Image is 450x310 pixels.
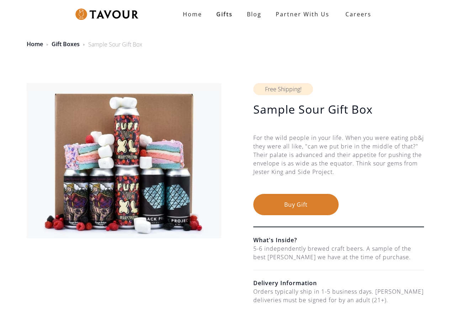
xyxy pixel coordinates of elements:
h1: Sample Sour Gift Box [253,102,424,116]
a: Gifts [209,7,240,21]
a: Home [176,7,209,21]
strong: Careers [345,7,371,21]
button: Buy Gift [253,194,339,215]
strong: Home [183,10,202,18]
a: Careers [337,4,377,24]
div: Orders typically ship in 1-5 business days. [PERSON_NAME] deliveries must be signed for by an adu... [253,287,424,304]
div: For the wild people in your life. When you were eating pb&j they were all like, "can we put brie ... [253,134,424,194]
div: 5-6 independently brewed craft beers. A sample of the best [PERSON_NAME] we have at the time of p... [253,244,424,261]
h6: What's Inside? [253,236,424,244]
a: Blog [240,7,269,21]
div: Free Shipping! [253,83,313,95]
a: Gift Boxes [52,40,80,48]
a: Home [27,40,43,48]
div: Sample Sour Gift Box [88,40,142,49]
a: partner with us [269,7,337,21]
h6: Delivery Information [253,279,424,287]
